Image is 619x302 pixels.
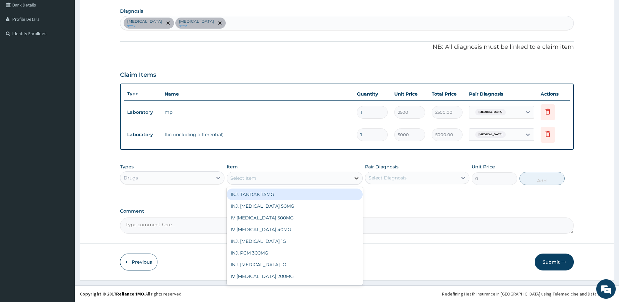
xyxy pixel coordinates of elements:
[124,175,138,181] div: Drugs
[3,177,124,200] textarea: Type your message and hit 'Enter'
[475,109,506,115] span: [MEDICAL_DATA]
[38,82,90,148] span: We're online!
[34,36,109,45] div: Chat with us now
[227,224,363,235] div: IV [MEDICAL_DATA] 40MG
[12,33,26,49] img: d_794563401_company_1708531726252_794563401
[80,291,145,297] strong: Copyright © 2017 .
[161,106,354,119] td: mp
[107,3,122,19] div: Minimize live chat window
[127,19,162,24] p: [MEDICAL_DATA]
[124,88,161,100] th: Type
[354,87,391,100] th: Quantity
[179,19,214,24] p: [MEDICAL_DATA]
[127,24,162,27] small: query
[179,24,214,27] small: query
[227,189,363,200] div: INJ. TANDAK 1.5MG
[369,175,407,181] div: Select Diagnosis
[227,282,363,294] div: INJ [MEDICAL_DATA] 100MG
[161,87,354,100] th: Name
[227,247,363,259] div: INJ. PCM 300MG
[227,259,363,270] div: INJ. [MEDICAL_DATA] 1G
[75,285,619,302] footer: All rights reserved.
[227,164,238,170] label: Item
[391,87,428,100] th: Unit Price
[165,20,171,26] span: remove selection option
[116,291,144,297] a: RelianceHMO
[120,208,574,214] label: Comment
[120,72,156,79] h3: Claim Items
[227,212,363,224] div: IV [MEDICAL_DATA] 500MG
[537,87,570,100] th: Actions
[161,128,354,141] td: fbc (including differential)
[120,43,574,51] p: NB: All diagnosis must be linked to a claim item
[124,106,161,118] td: Laboratory
[217,20,223,26] span: remove selection option
[466,87,537,100] th: Pair Diagnosis
[519,172,565,185] button: Add
[227,270,363,282] div: IV [MEDICAL_DATA] 200MG
[227,235,363,247] div: INJ. [MEDICAL_DATA] 1G
[472,164,495,170] label: Unit Price
[442,291,614,297] div: Redefining Heath Insurance in [GEOGRAPHIC_DATA] using Telemedicine and Data Science!
[475,131,506,138] span: [MEDICAL_DATA]
[227,200,363,212] div: INJ. [MEDICAL_DATA] 50MG
[120,164,134,170] label: Types
[428,87,466,100] th: Total Price
[120,8,143,14] label: Diagnosis
[535,254,574,270] button: Submit
[365,164,398,170] label: Pair Diagnosis
[120,254,157,270] button: Previous
[230,175,256,181] div: Select Item
[124,129,161,141] td: Laboratory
